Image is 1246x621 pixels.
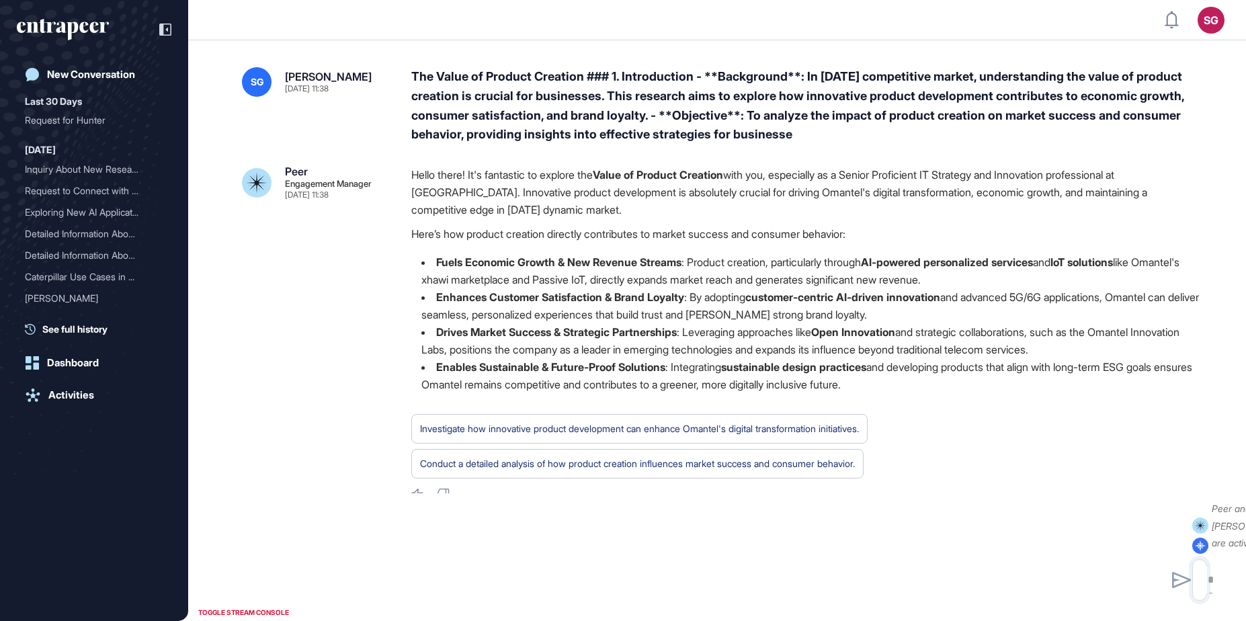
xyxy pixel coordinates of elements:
button: SG [1198,7,1224,34]
div: Conduct a detailed analysis of how product creation influences market success and consumer behavior. [420,455,855,472]
a: See full history [25,322,171,336]
div: Exploring New AI Applicat... [25,202,153,223]
a: Dashboard [17,349,171,376]
div: Detailed Information About Turkish Airlines [25,245,163,266]
strong: Fuels Economic Growth & New Revenue Streams [436,255,681,269]
strong: AI-powered personalized services [861,255,1033,269]
strong: IoT solutions [1050,255,1113,269]
strong: sustainable design practices [721,360,866,374]
div: Reese [25,288,163,309]
div: Exploring AI Trial Applications and Innovations [25,309,163,331]
div: entrapeer-logo [17,19,109,40]
div: Exploring AI Trial Applic... [25,309,153,331]
div: The Value of Product Creation ### 1. Introduction - **Background**: In [DATE] competitive market,... [411,67,1203,144]
div: Request to Connect with Reese [25,180,163,202]
p: Here’s how product creation directly contributes to market success and consumer behavior: [411,225,1203,243]
div: [DATE] 11:38 [285,191,329,199]
span: SG [251,77,263,87]
a: Activities [17,382,171,409]
strong: customer-centric AI-driven innovation [745,290,940,304]
div: [DATE] 11:38 [285,85,329,93]
div: Activities [48,389,94,401]
div: [PERSON_NAME] [285,71,372,82]
div: [PERSON_NAME] [25,288,153,309]
div: Exploring New AI Applications in the Banking Industry [25,202,163,223]
div: Caterpillar Use Cases in Various Industries [25,266,163,288]
li: : By adopting and advanced 5G/6G applications, Omantel can deliver seamless, personalized experie... [411,288,1203,323]
div: Dashboard [47,357,99,369]
div: New Conversation [47,69,135,81]
div: Request for Hunter [25,110,163,131]
div: Engagement Manager [285,179,372,188]
p: Hello there! It's fantastic to explore the with you, especially as a Senior Proficient IT Strateg... [411,166,1203,218]
div: [DATE] [25,142,56,158]
strong: Value of Product Creation [593,168,723,181]
div: TOGGLE STREAM CONSOLE [195,604,292,621]
div: Caterpillar Use Cases in ... [25,266,153,288]
a: New Conversation [17,61,171,88]
div: Peer [285,166,308,177]
div: Detailed Information Abou... [25,223,153,245]
div: Last 30 Days [25,93,82,110]
li: : Product creation, particularly through and like Omantel's xhawi marketplace and Passive IoT, di... [411,253,1203,288]
div: Request to Connect with R... [25,180,153,202]
span: See full history [42,322,108,336]
div: Detailed Information Abou... [25,245,153,266]
strong: Enhances Customer Satisfaction & Brand Loyalty [436,290,684,304]
div: Request for Hunter [25,110,153,131]
div: Detailed Information About Adidas [25,223,163,245]
li: : Integrating and developing products that align with long-term ESG goals ensures Omantel remains... [411,358,1203,393]
div: Investigate how innovative product development can enhance Omantel's digital transformation initi... [420,420,859,438]
div: Inquiry About New Researc... [25,159,153,180]
li: : Leveraging approaches like and strategic collaborations, such as the Omantel Innovation Labs, p... [411,323,1203,358]
strong: Open Innovation [811,325,895,339]
strong: Enables Sustainable & Future-Proof Solutions [436,360,665,374]
strong: Drives Market Success & Strategic Partnerships [436,325,677,339]
div: Inquiry About New Research Developments [25,159,163,180]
